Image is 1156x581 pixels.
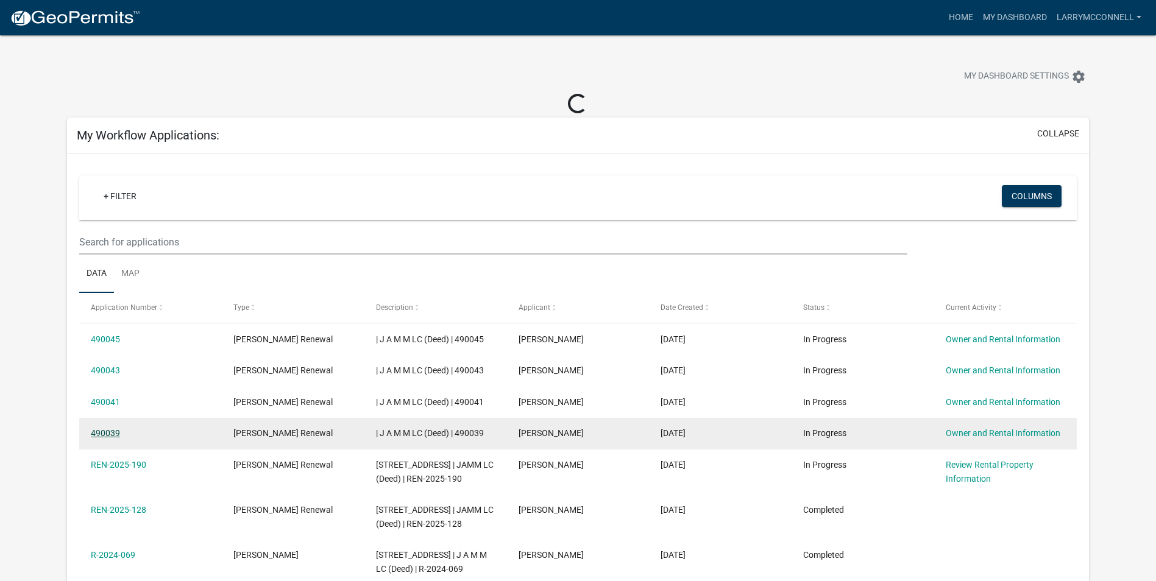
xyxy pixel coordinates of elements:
span: | J A M M LC (Deed) | 490045 [376,334,484,344]
span: In Progress [803,365,846,375]
datatable-header-cell: Current Activity [934,293,1077,322]
span: 10/08/2025 [661,365,686,375]
span: In Progress [803,397,846,407]
span: Completed [803,550,844,560]
span: 06/24/2024 [661,550,686,560]
span: | J A M M LC (Deed) | 490041 [376,397,484,407]
span: In Progress [803,460,846,470]
span: Applicant [519,303,550,312]
span: In Progress [803,334,846,344]
a: Owner and Rental Information [946,397,1060,407]
a: 490045 [91,334,120,344]
span: 408 S G ST | JAMM LC (Deed) | REN-2025-128 [376,505,494,529]
span: 10/08/2025 [661,397,686,407]
span: Current Activity [946,303,996,312]
span: Rental Registration Renewal [233,428,333,438]
a: 490039 [91,428,120,438]
span: Rental Registration [233,550,299,560]
i: settings [1071,69,1086,84]
span: 10/08/2025 [661,428,686,438]
a: Owner and Rental Information [946,428,1060,438]
a: + Filter [94,185,146,207]
span: Status [803,303,824,312]
span: Type [233,303,249,312]
span: Larry McConnell [519,334,584,344]
datatable-header-cell: Application Number [79,293,222,322]
a: Home [944,6,978,29]
button: collapse [1037,127,1079,140]
span: Rental Registration Renewal [233,505,333,515]
span: Rental Registration Renewal [233,397,333,407]
h5: My Workflow Applications: [77,128,219,143]
datatable-header-cell: Applicant [506,293,649,322]
span: Larry McConnell [519,550,584,560]
datatable-header-cell: Status [792,293,934,322]
span: Application Number [91,303,157,312]
span: | J A M M LC (Deed) | 490039 [376,428,484,438]
input: Search for applications [79,230,907,255]
span: My Dashboard Settings [964,69,1069,84]
span: Larry McConnell [519,460,584,470]
span: Rental Registration Renewal [233,365,333,375]
button: Columns [1002,185,1062,207]
span: | J A M M LC (Deed) | 490043 [376,365,484,375]
span: Larry McConnell [519,505,584,515]
a: Owner and Rental Information [946,334,1060,344]
a: Review Rental Property Information [946,460,1034,484]
span: Description [376,303,413,312]
a: Owner and Rental Information [946,365,1060,375]
a: R-2024-069 [91,550,135,560]
span: Larry McConnell [519,397,584,407]
a: My Dashboard [978,6,1052,29]
span: 500 E ASHLAND AVE | JAMM LC (Deed) | REN-2025-190 [376,460,494,484]
span: Rental Registration Renewal [233,460,333,470]
span: Date Created [661,303,703,312]
a: Map [114,255,147,294]
span: Larry McConnell [519,365,584,375]
a: Data [79,255,114,294]
a: 490043 [91,365,120,375]
datatable-header-cell: Description [364,293,507,322]
span: Completed [803,505,844,515]
datatable-header-cell: Type [222,293,364,322]
span: 10/08/2025 [661,334,686,344]
button: My Dashboard Settingssettings [954,65,1096,88]
a: REN-2025-190 [91,460,146,470]
datatable-header-cell: Date Created [649,293,792,322]
a: 490041 [91,397,120,407]
a: LarryMcConnell [1052,6,1146,29]
span: 10/08/2025 [661,460,686,470]
span: In Progress [803,428,846,438]
span: 07/10/2025 [661,505,686,515]
span: Larry McConnell [519,428,584,438]
span: Rental Registration Renewal [233,334,333,344]
a: REN-2025-128 [91,505,146,515]
span: 307 E 1ST AVE | J A M M LC (Deed) | R-2024-069 [376,550,487,574]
